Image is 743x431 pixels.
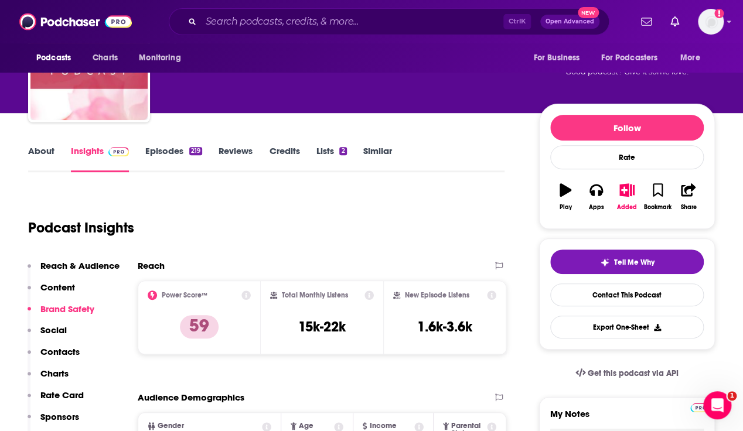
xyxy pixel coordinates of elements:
[282,291,348,299] h2: Total Monthly Listens
[36,50,71,66] span: Podcasts
[40,260,120,271] p: Reach & Audience
[28,47,86,69] button: open menu
[363,145,392,172] a: Similar
[131,47,196,69] button: open menu
[28,303,94,325] button: Brand Safety
[614,258,655,267] span: Tell Me Why
[138,392,244,403] h2: Audience Demographics
[145,145,202,172] a: Episodes219
[158,422,184,430] span: Gender
[405,291,469,299] h2: New Episode Listens
[698,9,724,35] button: Show profile menu
[533,50,580,66] span: For Business
[71,145,129,172] a: InsightsPodchaser Pro
[600,258,609,267] img: tell me why sparkle
[550,115,704,141] button: Follow
[93,50,118,66] span: Charts
[417,318,472,336] h3: 1.6k-3.6k
[550,316,704,338] button: Export One-Sheet
[698,9,724,35] span: Logged in as hoffmacv
[316,145,346,172] a: Lists2
[550,176,581,218] button: Play
[588,368,679,378] span: Get this podcast via API
[108,147,129,156] img: Podchaser Pro
[680,50,700,66] span: More
[201,12,503,31] input: Search podcasts, credits, & more...
[40,303,94,314] p: Brand Safety
[703,391,731,419] iframe: Intercom live chat
[636,12,656,32] a: Show notifications dropdown
[28,389,84,411] button: Rate Card
[28,260,120,282] button: Reach & Audience
[690,403,711,412] img: Podchaser Pro
[672,47,715,69] button: open menu
[698,9,724,35] img: User Profile
[40,324,67,336] p: Social
[673,176,704,218] button: Share
[40,411,79,422] p: Sponsors
[180,315,219,338] p: 59
[560,204,572,211] div: Play
[617,204,637,211] div: Added
[601,50,657,66] span: For Podcasters
[28,346,80,368] button: Contacts
[85,47,125,69] a: Charts
[298,318,346,336] h3: 15k-22k
[680,204,696,211] div: Share
[138,260,165,271] h2: Reach
[714,9,724,18] svg: Add a profile image
[219,145,253,172] a: Reviews
[19,11,132,33] img: Podchaser - Follow, Share and Rate Podcasts
[162,291,207,299] h2: Power Score™
[581,176,611,218] button: Apps
[28,368,69,389] button: Charts
[369,422,396,430] span: Income
[169,8,609,35] div: Search podcasts, credits, & more...
[690,401,711,412] a: Pro website
[28,219,134,237] h1: Podcast Insights
[28,282,75,303] button: Content
[40,346,80,357] p: Contacts
[594,47,674,69] button: open menu
[525,47,594,69] button: open menu
[540,15,599,29] button: Open AdvancedNew
[339,147,346,155] div: 2
[666,12,684,32] a: Show notifications dropdown
[612,176,642,218] button: Added
[189,147,202,155] div: 219
[299,422,313,430] span: Age
[40,368,69,379] p: Charts
[40,282,75,293] p: Content
[578,7,599,18] span: New
[269,145,299,172] a: Credits
[566,359,688,388] a: Get this podcast via API
[642,176,673,218] button: Bookmark
[546,19,594,25] span: Open Advanced
[550,408,704,429] label: My Notes
[40,389,84,401] p: Rate Card
[28,145,54,172] a: About
[727,391,737,401] span: 1
[503,14,531,29] span: Ctrl K
[550,145,704,169] div: Rate
[139,50,180,66] span: Monitoring
[550,249,704,274] button: tell me why sparkleTell Me Why
[589,204,604,211] div: Apps
[550,283,704,306] a: Contact This Podcast
[28,324,67,346] button: Social
[644,204,672,211] div: Bookmark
